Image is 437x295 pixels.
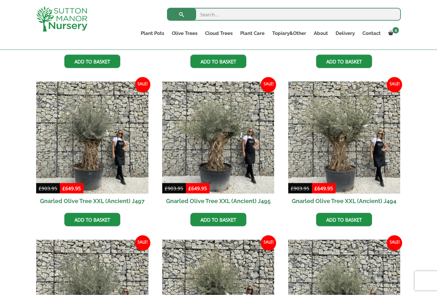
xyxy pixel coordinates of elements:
span: 0 [393,27,399,34]
a: Cloud Trees [201,29,236,38]
a: Add to basket: “Gnarled Olive Tree XXL (Ancient) J500” [190,55,246,68]
a: Topiary&Other [268,29,310,38]
a: Olive Trees [168,29,201,38]
bdi: 649.95 [62,185,81,192]
span: £ [62,185,65,192]
bdi: 903.95 [291,185,309,192]
h2: Gnarled Olive Tree XXL (Ancient) J497 [36,194,148,208]
bdi: 903.95 [165,185,183,192]
span: Sale! [387,235,402,251]
bdi: 649.95 [188,185,207,192]
bdi: 903.95 [39,185,57,192]
a: Delivery [332,29,359,38]
img: Gnarled Olive Tree XXL (Ancient) J495 [162,82,274,194]
bdi: 649.95 [314,185,333,192]
span: Sale! [135,77,150,93]
span: £ [165,185,168,192]
img: Gnarled Olive Tree XXL (Ancient) J494 [288,82,401,194]
span: Sale! [261,77,276,93]
a: Plant Pots [137,29,168,38]
img: logo [36,6,87,32]
a: Add to basket: “Gnarled Olive Tree XXL (Ancient) J497” [64,213,120,226]
a: Sale! Gnarled Olive Tree XXL (Ancient) J494 [288,82,401,209]
span: £ [188,185,191,192]
span: Sale! [261,235,276,251]
input: Search... [167,8,401,21]
a: Sale! Gnarled Olive Tree XXL (Ancient) J497 [36,82,148,209]
a: Plant Care [236,29,268,38]
img: Gnarled Olive Tree XXL (Ancient) J497 [36,82,148,194]
span: £ [291,185,294,192]
a: Add to basket: “Gnarled Olive Tree XXL (Ancient) J501” [64,55,120,68]
span: Sale! [135,235,150,251]
a: Add to basket: “Gnarled Olive Tree XXL (Ancient) J494” [316,213,372,226]
span: £ [314,185,317,192]
a: About [310,29,332,38]
a: 0 [385,29,401,38]
span: Sale! [387,77,402,93]
a: Sale! Gnarled Olive Tree XXL (Ancient) J495 [162,82,274,209]
a: Add to basket: “Gnarled Olive Tree XXL (Ancient) J495” [190,213,246,226]
a: Contact [359,29,385,38]
a: Add to basket: “Gnarled Olive Tree XXL (Ancient) J499” [316,55,372,68]
h2: Gnarled Olive Tree XXL (Ancient) J494 [288,194,401,208]
span: £ [39,185,42,192]
h2: Gnarled Olive Tree XXL (Ancient) J495 [162,194,274,208]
